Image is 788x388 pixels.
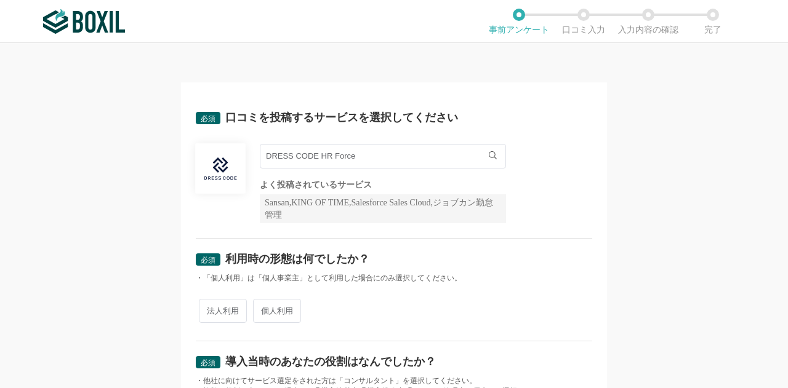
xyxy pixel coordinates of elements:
[199,299,247,323] span: 法人利用
[260,181,506,189] div: よく投稿されているサービス
[253,299,301,323] span: 個人利用
[201,256,215,264] span: 必須
[196,376,592,386] div: ・他社に向けてサービス選定をされた方は「コンサルタント」を選択してください。
[225,253,369,264] div: 利用時の形態は何でしたか？
[225,112,458,123] div: 口コミを投稿するサービスを選択してください
[201,358,215,367] span: 必須
[260,194,506,223] div: Sansan,KING OF TIME,Salesforce Sales Cloud,ジョブカン勤怠管理
[616,9,680,34] li: 入力内容の確認
[43,9,125,34] img: ボクシルSaaS_ロゴ
[680,9,745,34] li: 完了
[201,114,215,123] span: 必須
[196,273,592,283] div: ・「個人利用」は「個人事業主」として利用した場合にのみ選択してください。
[225,356,436,367] div: 導入当時のあなたの役割はなんでしたか？
[551,9,616,34] li: 口コミ入力
[260,144,506,168] input: サービス名で検索
[486,9,551,34] li: 事前アンケート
